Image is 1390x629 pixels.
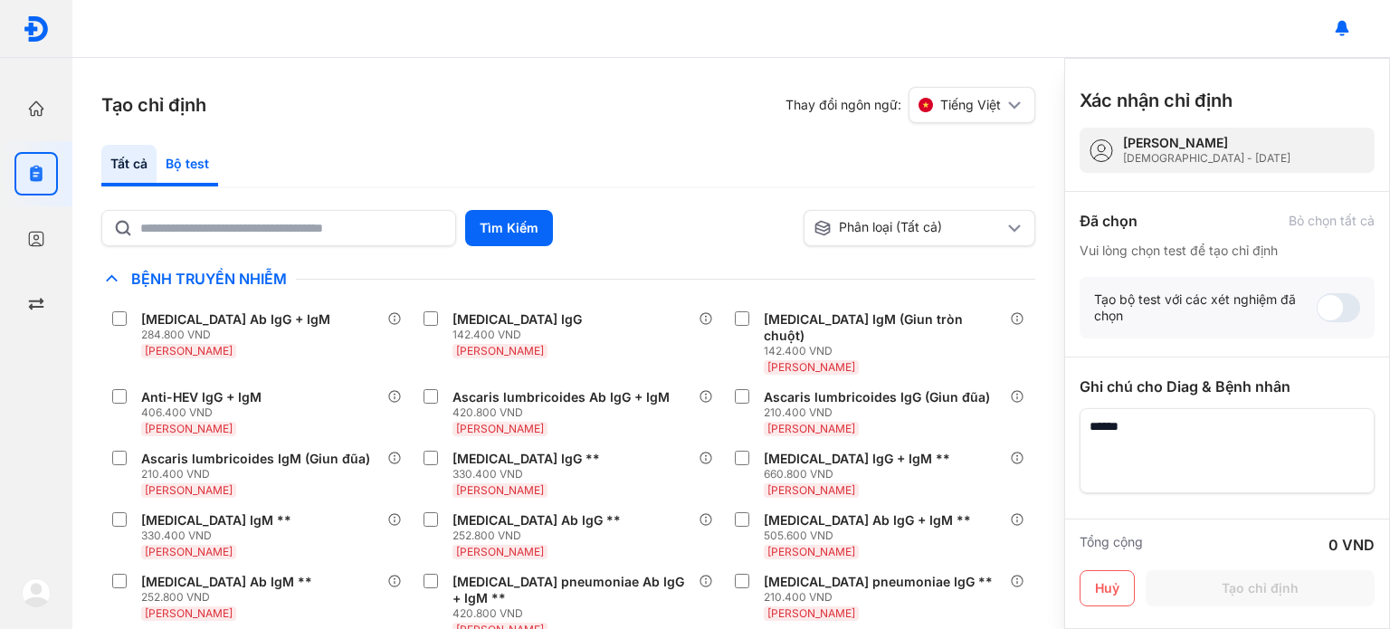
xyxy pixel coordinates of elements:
div: 330.400 VND [452,467,607,481]
div: 420.800 VND [452,606,699,621]
div: 210.400 VND [764,405,997,420]
span: [PERSON_NAME] [145,545,233,558]
span: Bệnh Truyền Nhiễm [122,270,296,288]
div: 210.400 VND [141,467,377,481]
span: [PERSON_NAME] [767,360,855,374]
span: [PERSON_NAME] [456,483,544,497]
div: 252.800 VND [141,590,319,605]
h3: Tạo chỉ định [101,92,206,118]
div: [MEDICAL_DATA] Ab IgG + IgM ** [764,512,971,529]
span: [PERSON_NAME] [456,422,544,435]
div: [MEDICAL_DATA] IgG + IgM ** [764,451,950,467]
div: 0 VND [1328,534,1375,556]
div: Ascaris lumbricoides Ab IgG + IgM [452,389,670,405]
span: [PERSON_NAME] [145,422,233,435]
span: [PERSON_NAME] [456,545,544,558]
div: Tổng cộng [1080,534,1143,556]
span: [PERSON_NAME] [145,344,233,357]
div: Đã chọn [1080,210,1138,232]
div: [MEDICAL_DATA] IgM (Giun tròn chuột) [764,311,1003,344]
div: Phân loại (Tất cả) [814,219,1004,237]
div: [MEDICAL_DATA] pneumoniae Ab IgG + IgM ** [452,574,691,606]
div: Bỏ chọn tất cả [1289,213,1375,229]
span: [PERSON_NAME] [456,344,544,357]
div: 660.800 VND [764,467,957,481]
div: [MEDICAL_DATA] IgM ** [141,512,291,529]
img: logo [23,15,50,43]
div: 284.800 VND [141,328,338,342]
h3: Xác nhận chỉ định [1080,88,1233,113]
div: 210.400 VND [764,590,1000,605]
div: Ghi chú cho Diag & Bệnh nhân [1080,376,1375,397]
img: logo [22,578,51,607]
button: Tạo chỉ định [1146,570,1375,606]
div: 330.400 VND [141,529,299,543]
div: Bộ test [157,145,218,186]
div: [PERSON_NAME] [1123,135,1290,151]
div: 252.800 VND [452,529,628,543]
div: 406.400 VND [141,405,269,420]
div: [MEDICAL_DATA] pneumoniae IgG ** [764,574,993,590]
div: Vui lòng chọn test để tạo chỉ định [1080,243,1375,259]
div: Tạo bộ test với các xét nghiệm đã chọn [1094,291,1317,324]
div: [MEDICAL_DATA] IgG [452,311,582,328]
div: Tất cả [101,145,157,186]
span: [PERSON_NAME] [767,606,855,620]
div: Thay đổi ngôn ngữ: [785,87,1035,123]
div: [MEDICAL_DATA] Ab IgG + IgM [141,311,330,328]
div: Ascaris lumbricoides IgG (Giun đũa) [764,389,990,405]
div: Anti-HEV IgG + IgM [141,389,262,405]
span: [PERSON_NAME] [767,483,855,497]
div: [DEMOGRAPHIC_DATA] - [DATE] [1123,151,1290,166]
div: [MEDICAL_DATA] IgG ** [452,451,600,467]
span: [PERSON_NAME] [145,606,233,620]
button: Huỷ [1080,570,1135,606]
div: [MEDICAL_DATA] Ab IgM ** [141,574,312,590]
button: Tìm Kiếm [465,210,553,246]
span: Tiếng Việt [940,97,1001,113]
div: 505.600 VND [764,529,978,543]
div: Ascaris lumbricoides IgM (Giun đũa) [141,451,370,467]
div: 142.400 VND [764,344,1010,358]
span: [PERSON_NAME] [767,545,855,558]
div: 142.400 VND [452,328,589,342]
span: [PERSON_NAME] [145,483,233,497]
div: 420.800 VND [452,405,677,420]
span: [PERSON_NAME] [767,422,855,435]
div: [MEDICAL_DATA] Ab IgG ** [452,512,621,529]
